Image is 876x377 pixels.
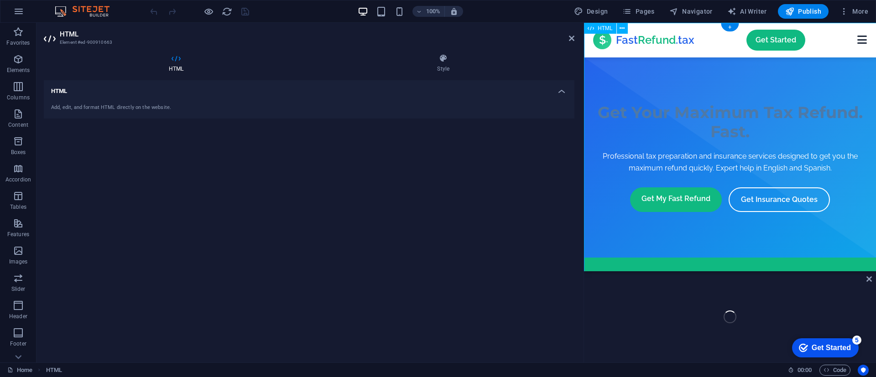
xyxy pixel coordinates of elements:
div: Get Started [25,10,64,18]
h6: 100% [426,6,441,17]
p: Accordion [5,176,31,183]
span: Publish [785,7,821,16]
a: Click to cancel selection. Double-click to open Pages [7,365,32,376]
p: Boxes [11,149,26,156]
span: 00 00 [798,365,812,376]
span: More [839,7,868,16]
h6: Session time [788,365,812,376]
button: Code [819,365,850,376]
button: Design [570,4,612,19]
p: Favorites [6,39,30,46]
button: Pages [619,4,658,19]
p: Footer [10,340,26,347]
span: Pages [622,7,654,16]
div: Add, edit, and format HTML directly on the website. [51,104,567,112]
div: Design (Ctrl+Alt+Y) [570,4,612,19]
button: Usercentrics [858,365,869,376]
p: Columns [7,94,30,101]
p: Elements [7,67,30,74]
button: More [836,4,872,19]
img: Editor Logo [52,6,121,17]
h4: HTML [44,54,312,73]
p: Features [7,231,29,238]
i: Reload page [222,6,232,17]
h2: HTML [60,30,574,38]
span: Navigator [669,7,713,16]
h4: Style [312,54,574,73]
span: Code [824,365,846,376]
div: Get Started 5 items remaining, 0% complete [5,5,72,24]
button: Navigator [666,4,716,19]
button: Click here to leave preview mode and continue editing [203,6,214,17]
button: reload [221,6,232,17]
span: HTML [598,26,613,31]
span: : [804,367,805,373]
p: Header [9,313,27,320]
button: AI Writer [724,4,771,19]
nav: breadcrumb [46,365,62,376]
button: 100% [412,6,445,17]
span: Click to select. Double-click to edit [46,365,62,376]
button: Publish [778,4,829,19]
h3: Element #ed-900910663 [60,38,556,46]
p: Content [8,121,28,129]
div: + [721,23,739,31]
i: On resize automatically adjust zoom level to fit chosen device. [450,7,458,15]
h4: HTML [44,80,574,97]
span: AI Writer [727,7,767,16]
p: Slider [11,285,26,293]
p: Images [9,258,28,265]
span: Design [574,7,608,16]
div: 5 [65,2,74,11]
p: Tables [10,203,26,211]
